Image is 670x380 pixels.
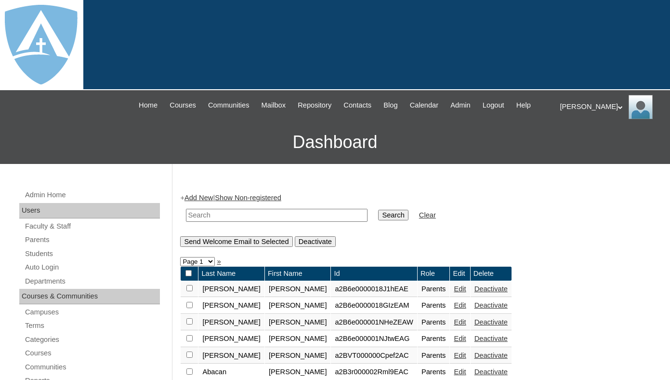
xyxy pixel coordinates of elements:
[474,285,508,293] a: Deactivate
[19,203,160,218] div: Users
[474,301,508,309] a: Deactivate
[454,318,466,326] a: Edit
[629,95,653,119] img: Thomas Lambert
[419,211,436,219] a: Clear
[184,194,213,202] a: Add New
[24,189,160,201] a: Admin Home
[331,348,417,364] td: a2BVT000000Cpef2AC
[478,100,509,111] a: Logout
[474,352,508,359] a: Deactivate
[512,100,536,111] a: Help
[418,281,450,298] td: Parents
[19,289,160,304] div: Courses & Communities
[410,100,438,111] span: Calendar
[198,348,264,364] td: [PERSON_NAME]
[418,267,450,281] td: Role
[474,368,508,376] a: Deactivate
[134,100,162,111] a: Home
[339,100,376,111] a: Contacts
[454,301,466,309] a: Edit
[474,318,508,326] a: Deactivate
[265,331,331,347] td: [PERSON_NAME]
[418,348,450,364] td: Parents
[331,281,417,298] td: a2B6e0000018J1hEAE
[5,5,78,84] img: logo-white.png
[378,210,408,220] input: Search
[24,275,160,287] a: Departments
[24,220,160,232] a: Faculty & Staff
[265,348,331,364] td: [PERSON_NAME]
[454,285,466,293] a: Edit
[383,100,397,111] span: Blog
[331,314,417,331] td: a2B6e000001NHeZEAW
[454,335,466,342] a: Edit
[24,320,160,332] a: Terms
[5,121,665,164] h3: Dashboard
[215,194,281,202] a: Show Non-registered
[293,100,336,111] a: Repository
[265,298,331,314] td: [PERSON_NAME]
[343,100,371,111] span: Contacts
[180,236,292,247] input: Send Welcome Email to Selected
[265,281,331,298] td: [PERSON_NAME]
[418,314,450,331] td: Parents
[198,267,264,281] td: Last Name
[379,100,402,111] a: Blog
[265,267,331,281] td: First Name
[24,234,160,246] a: Parents
[198,314,264,331] td: [PERSON_NAME]
[516,100,531,111] span: Help
[265,314,331,331] td: [PERSON_NAME]
[165,100,201,111] a: Courses
[24,248,160,260] a: Students
[471,267,512,281] td: Delete
[203,100,254,111] a: Communities
[24,347,160,359] a: Courses
[198,331,264,347] td: [PERSON_NAME]
[560,95,661,119] div: [PERSON_NAME]
[198,281,264,298] td: [PERSON_NAME]
[450,267,470,281] td: Edit
[262,100,286,111] span: Mailbox
[418,331,450,347] td: Parents
[217,258,221,265] a: »
[474,335,508,342] a: Deactivate
[180,193,657,246] div: + |
[24,361,160,373] a: Communities
[208,100,250,111] span: Communities
[331,331,417,347] td: a2B6e000001NJtwEAG
[170,100,196,111] span: Courses
[454,368,466,376] a: Edit
[446,100,475,111] a: Admin
[198,298,264,314] td: [PERSON_NAME]
[24,334,160,346] a: Categories
[186,209,368,222] input: Search
[418,298,450,314] td: Parents
[24,261,160,273] a: Auto Login
[331,298,417,314] td: a2B6e0000018GIzEAM
[450,100,471,111] span: Admin
[454,352,466,359] a: Edit
[331,267,417,281] td: Id
[405,100,443,111] a: Calendar
[139,100,158,111] span: Home
[298,100,331,111] span: Repository
[483,100,504,111] span: Logout
[257,100,291,111] a: Mailbox
[295,236,336,247] input: Deactivate
[24,306,160,318] a: Campuses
